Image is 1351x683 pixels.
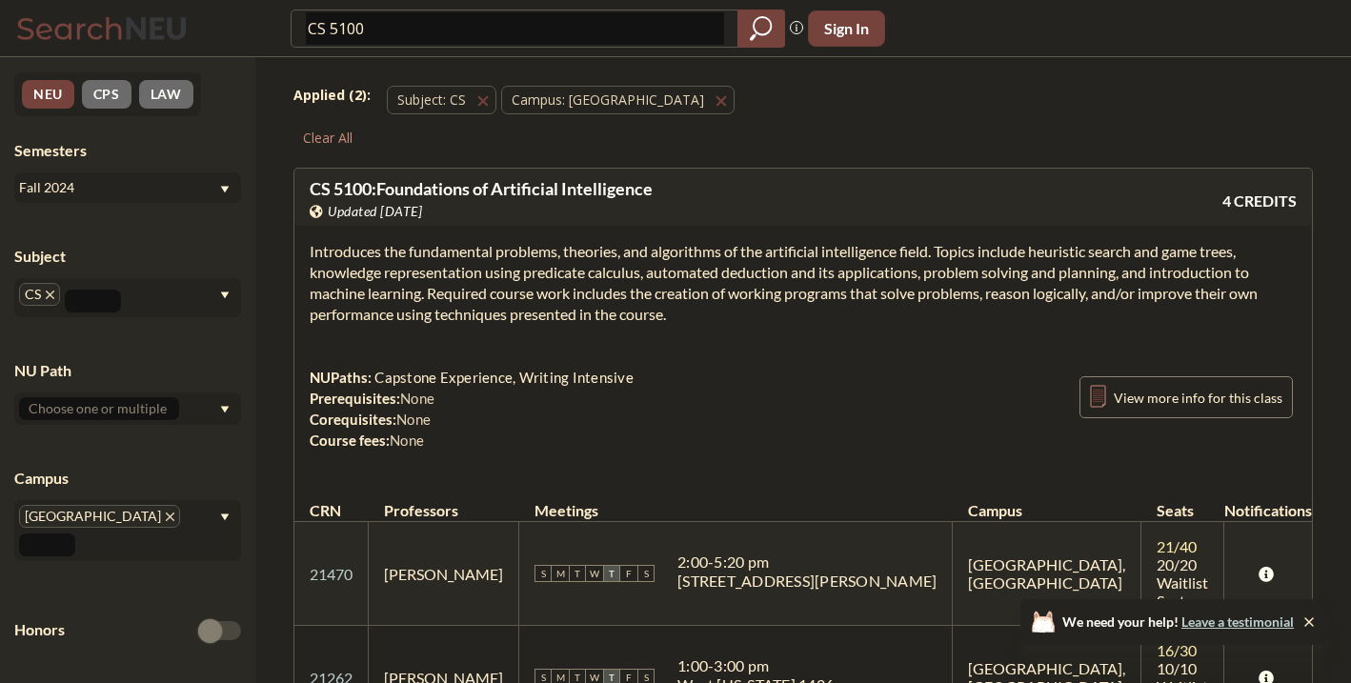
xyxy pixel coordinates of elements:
span: None [390,432,424,449]
button: Subject: CS [387,86,496,114]
a: 21470 [310,565,353,583]
svg: magnifying glass [750,15,773,42]
input: Choose one or multiple [19,397,179,420]
section: Introduces the fundamental problems, theories, and algorithms of the artificial intelligence fiel... [310,241,1297,325]
span: Updated [DATE] [328,201,422,222]
div: [STREET_ADDRESS][PERSON_NAME] [677,572,937,591]
button: CPS [82,80,131,109]
div: Semesters [14,140,241,161]
button: LAW [139,80,193,109]
div: Clear All [293,124,362,152]
div: magnifying glass [737,10,785,48]
span: 21 / 40 [1157,537,1197,555]
td: [PERSON_NAME] [369,522,519,626]
span: M [552,565,569,582]
p: Honors [14,619,65,641]
span: S [534,565,552,582]
div: CSX to remove pillDropdown arrow [14,278,241,317]
div: 2:00 - 5:20 pm [677,552,937,572]
span: T [569,565,586,582]
span: None [400,390,434,407]
span: 4 CREDITS [1222,191,1297,211]
div: NU Path [14,360,241,381]
span: Applied ( 2 ): [293,85,371,106]
th: Notifications [1224,481,1312,522]
span: Capstone Experience, Writing Intensive [372,369,634,386]
span: T [603,565,620,582]
div: NUPaths: Prerequisites: Corequisites: Course fees: [310,367,634,451]
svg: Dropdown arrow [220,186,230,193]
span: [GEOGRAPHIC_DATA]X to remove pill [19,505,180,528]
div: Fall 2024 [19,177,218,198]
th: Professors [369,481,519,522]
div: Subject [14,246,241,267]
th: Campus [953,481,1141,522]
svg: Dropdown arrow [220,406,230,413]
th: Meetings [519,481,953,522]
span: View more info for this class [1114,386,1282,410]
div: Fall 2024Dropdown arrow [14,172,241,203]
div: 1:00 - 3:00 pm [677,656,834,675]
div: Campus [14,468,241,489]
span: CS 5100 : Foundations of Artificial Intelligence [310,178,653,199]
span: W [586,565,603,582]
a: Leave a testimonial [1181,613,1294,630]
button: NEU [22,80,74,109]
svg: X to remove pill [166,512,174,521]
td: [GEOGRAPHIC_DATA], [GEOGRAPHIC_DATA] [953,522,1141,626]
span: S [637,565,655,582]
svg: Dropdown arrow [220,513,230,521]
span: None [396,411,431,428]
span: We need your help! [1062,615,1294,629]
span: 16 / 30 [1157,641,1197,659]
th: Seats [1141,481,1224,522]
div: Dropdown arrow [14,392,241,425]
div: [GEOGRAPHIC_DATA]X to remove pillDropdown arrow [14,500,241,561]
span: 20/20 Waitlist Seats [1157,555,1208,610]
span: F [620,565,637,582]
span: Campus: [GEOGRAPHIC_DATA] [512,90,704,109]
svg: X to remove pill [46,291,54,299]
div: CRN [310,500,341,521]
button: Sign In [808,10,885,47]
span: CSX to remove pill [19,283,60,306]
input: Class, professor, course number, "phrase" [306,12,724,45]
button: Campus: [GEOGRAPHIC_DATA] [501,86,735,114]
svg: Dropdown arrow [220,291,230,299]
span: Subject: CS [397,90,466,109]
